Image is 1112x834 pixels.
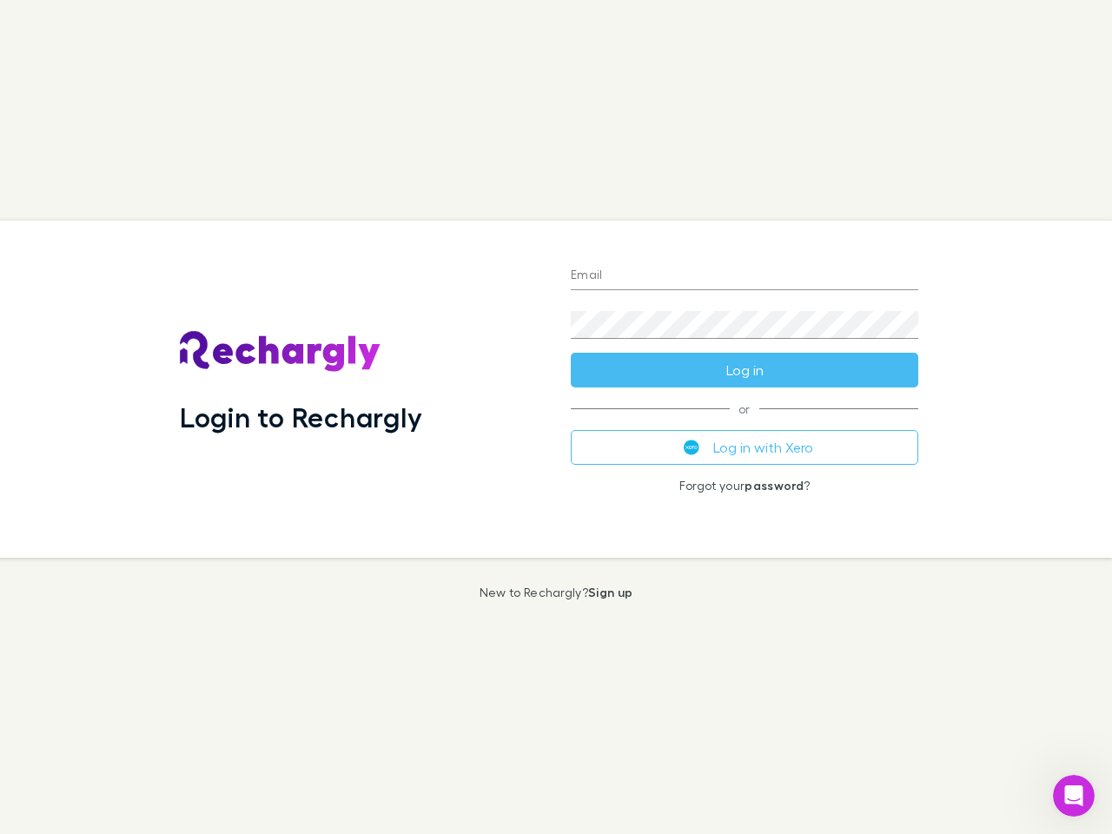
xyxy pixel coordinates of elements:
a: password [745,478,804,493]
p: Forgot your ? [571,479,918,493]
button: Log in with Xero [571,430,918,465]
img: Xero's logo [684,440,699,455]
p: New to Rechargly? [480,586,633,599]
img: Rechargly's Logo [180,331,381,373]
iframe: Intercom live chat [1053,775,1095,817]
a: Sign up [588,585,632,599]
span: or [571,408,918,409]
button: Log in [571,353,918,387]
h1: Login to Rechargly [180,400,422,434]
